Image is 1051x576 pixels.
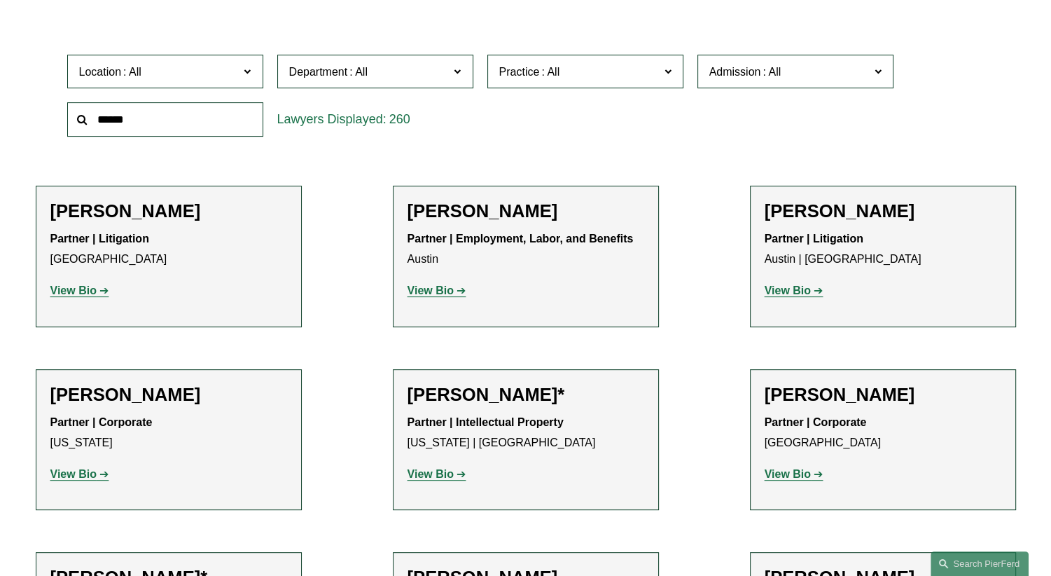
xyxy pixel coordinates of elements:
strong: View Bio [408,284,454,296]
p: [GEOGRAPHIC_DATA] [765,413,1001,453]
strong: View Bio [765,284,811,296]
span: Practice [499,66,540,78]
h2: [PERSON_NAME] [50,384,287,406]
strong: Partner | Employment, Labor, and Benefits [408,233,634,245]
strong: View Bio [50,468,97,480]
strong: Partner | Corporate [765,416,867,428]
h2: [PERSON_NAME] [765,200,1001,222]
strong: View Bio [765,468,811,480]
strong: Partner | Intellectual Property [408,416,564,428]
p: Austin | [GEOGRAPHIC_DATA] [765,229,1001,270]
a: View Bio [765,284,823,296]
h2: [PERSON_NAME] [408,200,644,222]
a: Search this site [931,551,1029,576]
strong: View Bio [50,284,97,296]
strong: Partner | Litigation [765,233,863,245]
strong: Partner | Corporate [50,416,153,428]
h2: [PERSON_NAME] [50,200,287,222]
a: View Bio [50,468,109,480]
span: Location [79,66,122,78]
span: Admission [709,66,761,78]
h2: [PERSON_NAME]* [408,384,644,406]
a: View Bio [408,468,466,480]
p: [US_STATE] | [GEOGRAPHIC_DATA] [408,413,644,453]
a: View Bio [50,284,109,296]
p: [GEOGRAPHIC_DATA] [50,229,287,270]
p: [US_STATE] [50,413,287,453]
p: Austin [408,229,644,270]
span: 260 [389,112,410,126]
a: View Bio [408,284,466,296]
strong: View Bio [408,468,454,480]
h2: [PERSON_NAME] [765,384,1001,406]
strong: Partner | Litigation [50,233,149,245]
a: View Bio [765,468,823,480]
span: Department [289,66,348,78]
